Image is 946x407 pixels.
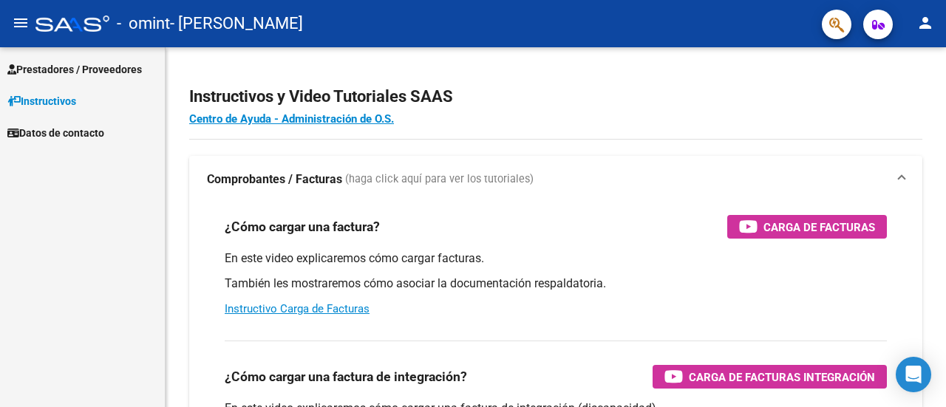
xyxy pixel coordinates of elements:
[189,112,394,126] a: Centro de Ayuda - Administración de O.S.
[12,14,30,32] mat-icon: menu
[225,250,887,267] p: En este video explicaremos cómo cargar facturas.
[916,14,934,32] mat-icon: person
[225,302,370,315] a: Instructivo Carga de Facturas
[189,156,922,203] mat-expansion-panel-header: Comprobantes / Facturas (haga click aquí para ver los tutoriales)
[225,276,887,292] p: También les mostraremos cómo asociar la documentación respaldatoria.
[727,215,887,239] button: Carga de Facturas
[7,93,76,109] span: Instructivos
[689,368,875,386] span: Carga de Facturas Integración
[7,125,104,141] span: Datos de contacto
[345,171,534,188] span: (haga click aquí para ver los tutoriales)
[896,357,931,392] div: Open Intercom Messenger
[763,218,875,236] span: Carga de Facturas
[189,83,922,111] h2: Instructivos y Video Tutoriales SAAS
[225,366,467,387] h3: ¿Cómo cargar una factura de integración?
[225,216,380,237] h3: ¿Cómo cargar una factura?
[170,7,303,40] span: - [PERSON_NAME]
[7,61,142,78] span: Prestadores / Proveedores
[117,7,170,40] span: - omint
[653,365,887,389] button: Carga de Facturas Integración
[207,171,342,188] strong: Comprobantes / Facturas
